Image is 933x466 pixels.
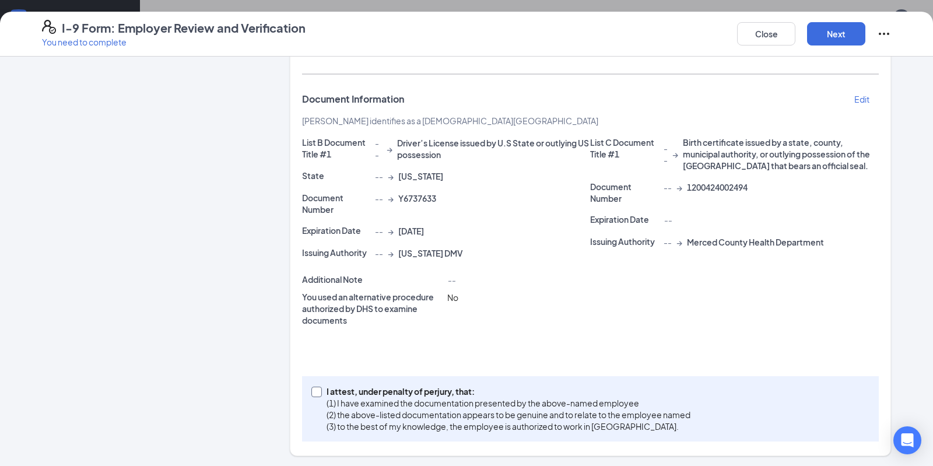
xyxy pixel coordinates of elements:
p: You used an alternative procedure authorized by DHS to examine documents [302,291,443,326]
span: → [387,143,392,155]
p: I attest, under penalty of perjury, that: [327,386,690,397]
p: Document Number [302,192,371,215]
span: [US_STATE] DMV [398,247,463,259]
span: -- [664,142,668,166]
span: No [447,292,458,303]
p: List C Document Title #1 [590,136,659,160]
span: → [676,181,682,193]
span: -- [375,247,383,259]
span: → [388,247,394,259]
div: Open Intercom Messenger [893,426,921,454]
span: 1200424002494 [687,181,748,193]
span: Y6737633 [398,192,436,204]
span: -- [664,215,672,225]
span: -- [375,225,383,237]
p: State [302,170,371,181]
span: → [388,225,394,237]
span: -- [375,137,381,160]
p: Expiration Date [590,213,659,225]
p: Additional Note [302,274,443,285]
span: → [676,236,682,248]
svg: Ellipses [877,27,891,41]
p: You need to complete [42,36,306,48]
span: [US_STATE] [398,170,443,182]
p: Issuing Authority [590,236,659,247]
span: → [388,170,394,182]
button: Close [737,22,795,45]
button: Next [807,22,865,45]
p: (2) the above-listed documentation appears to be genuine and to relate to the employee named [327,409,690,421]
span: [DATE] [398,225,424,237]
span: -- [447,275,455,285]
p: (3) to the best of my knowledge, the employee is authorized to work in [GEOGRAPHIC_DATA]. [327,421,690,432]
span: Driver’s License issued by U.S State or outlying US possession [397,137,591,160]
p: Issuing Authority [302,247,371,258]
p: Expiration Date [302,225,371,236]
p: Edit [854,93,869,105]
h4: I-9 Form: Employer Review and Verification [62,20,306,36]
span: -- [375,192,383,204]
svg: FormI9EVerifyIcon [42,20,56,34]
span: -- [664,181,672,193]
span: → [388,192,394,204]
p: (1) I have examined the documentation presented by the above-named employee [327,397,690,409]
span: -- [664,236,672,248]
span: [PERSON_NAME] identifies as a [DEMOGRAPHIC_DATA][GEOGRAPHIC_DATA] [302,115,598,126]
span: Document Information [302,93,404,105]
span: Merced County Health Department [687,236,824,248]
span: → [672,148,678,160]
span: -- [375,170,383,182]
p: Document Number [590,181,659,204]
p: List B Document Title #1 [302,136,371,160]
span: Birth certificate issued by a state, county, municipal authority, or outlying possession of the [... [683,136,879,171]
